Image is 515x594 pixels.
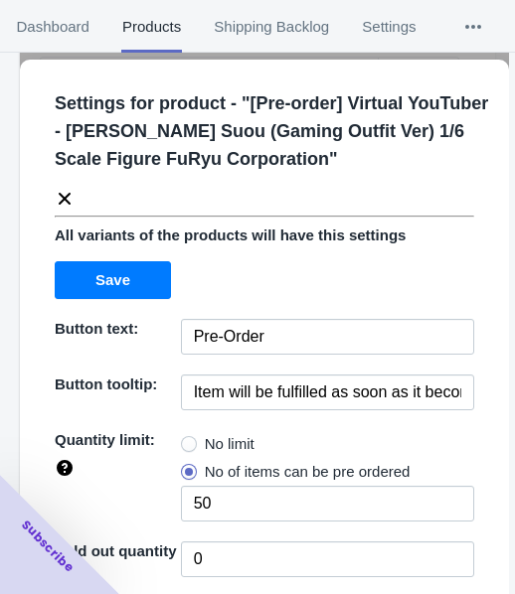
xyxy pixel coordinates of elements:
[16,1,89,53] span: Dashboard
[55,226,406,243] span: All variants of the products will have this settings
[55,375,157,392] span: Button tooltip:
[214,1,330,53] span: Shipping Backlog
[205,434,255,454] span: No limit
[55,261,171,299] button: Save
[55,320,138,337] span: Button text:
[205,462,411,482] span: No of items can be pre ordered
[55,431,155,448] span: Quantity limit:
[55,89,490,173] p: Settings for product - " [Pre-order] Virtual YouTuber - [PERSON_NAME] Suou (Gaming Outfit Ver) 1/...
[95,272,130,288] span: Save
[121,1,181,53] span: Products
[18,517,78,576] span: Subscribe
[362,1,417,53] span: Settings
[432,1,514,53] button: More tabs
